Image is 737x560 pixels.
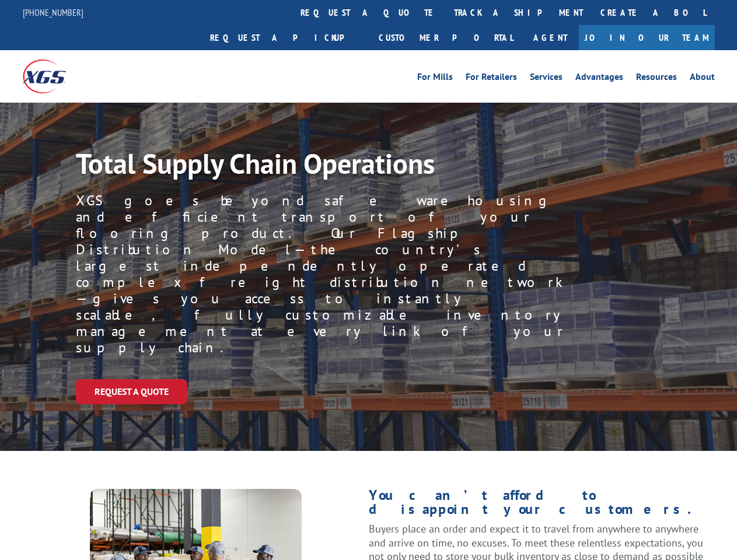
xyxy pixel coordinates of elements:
a: About [690,72,715,85]
h1: Total Supply Chain Operations [76,149,549,183]
a: Join Our Team [579,25,715,50]
a: For Mills [417,72,453,85]
a: Services [530,72,563,85]
p: XGS goes beyond safe warehousing and efficient transport of your flooring product. Our Flagship D... [76,192,565,356]
h1: You can’t afford to disappoint your customers. [369,488,715,522]
a: Customer Portal [370,25,522,50]
a: Request a pickup [201,25,370,50]
a: Request a Quote [76,379,187,404]
a: [PHONE_NUMBER] [23,6,83,18]
a: For Retailers [466,72,517,85]
a: Agent [522,25,579,50]
a: Advantages [575,72,623,85]
a: Resources [636,72,677,85]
